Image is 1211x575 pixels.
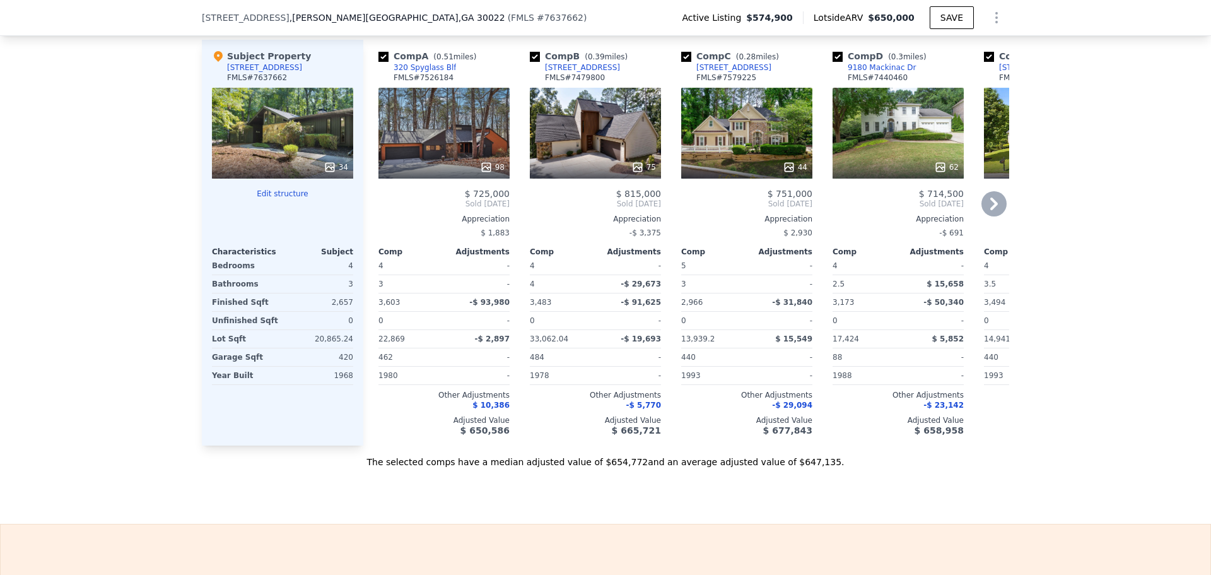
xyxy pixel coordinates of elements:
[833,415,964,425] div: Adjusted Value
[984,214,1115,224] div: Appreciation
[984,62,1074,73] a: [STREET_ADDRESS]
[833,335,859,343] span: 17,424
[681,247,747,257] div: Comp
[984,50,1086,62] div: Comp E
[285,257,353,275] div: 4
[447,367,510,384] div: -
[598,348,661,366] div: -
[833,199,964,209] span: Sold [DATE]
[999,73,1059,83] div: FMLS # 7561808
[681,50,784,62] div: Comp C
[545,62,620,73] div: [STREET_ADDRESS]
[848,73,908,83] div: FMLS # 7440460
[749,275,812,293] div: -
[833,261,838,270] span: 4
[530,335,568,343] span: 33,062.04
[530,353,544,362] span: 484
[378,415,510,425] div: Adjusted Value
[212,189,353,199] button: Edit structure
[530,316,535,325] span: 0
[472,401,510,410] span: $ 10,386
[984,367,1047,384] div: 1993
[927,280,964,288] span: $ 15,658
[378,335,405,343] span: 22,869
[394,73,453,83] div: FMLS # 7526184
[681,353,696,362] span: 440
[739,52,756,61] span: 0.28
[469,298,510,307] span: -$ 93,980
[883,52,931,61] span: ( miles)
[285,367,353,384] div: 1968
[681,199,812,209] span: Sold [DATE]
[202,446,1009,468] div: The selected comps have a median adjusted value of $654,772 and an average adjusted value of $647...
[631,161,656,174] div: 75
[481,228,510,237] span: $ 1,883
[378,199,510,209] span: Sold [DATE]
[530,62,620,73] a: [STREET_ADDRESS]
[848,62,916,73] div: 9180 Mackinac Dr
[621,335,661,343] span: -$ 19,693
[545,73,605,83] div: FMLS # 7479800
[378,261,383,270] span: 4
[378,62,456,73] a: 320 Spyglass Blf
[285,312,353,329] div: 0
[447,312,510,329] div: -
[530,390,661,400] div: Other Adjustments
[459,13,505,23] span: , GA 30022
[681,298,703,307] span: 2,966
[511,13,534,23] span: FMLS
[901,257,964,275] div: -
[212,330,280,348] div: Lot Sqft
[763,425,812,436] span: $ 677,843
[530,199,661,209] span: Sold [DATE]
[923,401,964,410] span: -$ 23,142
[598,257,661,275] div: -
[212,348,280,366] div: Garage Sqft
[621,280,661,288] span: -$ 29,673
[783,228,812,237] span: $ 2,930
[814,11,868,24] span: Lotside ARV
[901,367,964,384] div: -
[749,348,812,366] div: -
[378,367,442,384] div: 1980
[681,415,812,425] div: Adjusted Value
[833,353,842,362] span: 88
[681,214,812,224] div: Appreciation
[775,335,812,343] span: $ 15,549
[588,52,605,61] span: 0.39
[475,335,510,343] span: -$ 2,897
[901,312,964,329] div: -
[749,312,812,329] div: -
[530,415,661,425] div: Adjusted Value
[696,62,771,73] div: [STREET_ADDRESS]
[915,425,964,436] span: $ 658,958
[749,367,812,384] div: -
[378,298,400,307] span: 3,603
[212,367,280,384] div: Year Built
[621,298,661,307] span: -$ 91,625
[772,401,812,410] span: -$ 29,094
[283,247,353,257] div: Subject
[833,214,964,224] div: Appreciation
[984,275,1047,293] div: 3.5
[868,13,915,23] span: $650,000
[378,275,442,293] div: 3
[378,247,444,257] div: Comp
[984,247,1050,257] div: Comp
[227,73,287,83] div: FMLS # 7637662
[984,335,1022,343] span: 14,941.08
[681,261,686,270] span: 5
[212,312,280,329] div: Unfinished Sqft
[598,312,661,329] div: -
[394,62,456,73] div: 320 Spyglass Blf
[891,52,903,61] span: 0.3
[681,316,686,325] span: 0
[428,52,481,61] span: ( miles)
[833,298,854,307] span: 3,173
[932,335,964,343] span: $ 5,852
[833,50,932,62] div: Comp D
[833,247,898,257] div: Comp
[598,367,661,384] div: -
[696,73,756,83] div: FMLS # 7579225
[934,161,959,174] div: 62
